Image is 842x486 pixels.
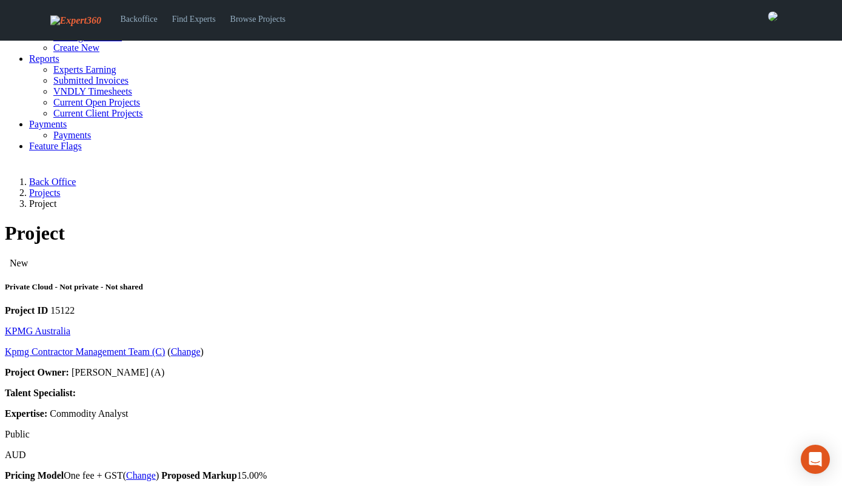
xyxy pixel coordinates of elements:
[29,53,59,64] a: Reports
[53,86,132,96] a: VNDLY Timesheets
[768,12,778,21] img: 0421c9a1-ac87-4857-a63f-b59ed7722763-normal.jpeg
[53,42,99,53] a: Create New
[10,258,28,268] span: New
[53,130,91,140] a: Payments
[5,326,70,336] a: KPMG Australia
[53,64,116,75] a: Experts Earning
[29,141,82,151] a: Feature Flags
[5,470,837,481] p: One fee + GST
[167,346,204,357] span: ( )
[5,282,837,292] h5: Private Cloud - Not private - Not shared
[53,75,129,86] a: Submitted Invoices
[29,177,76,187] a: Back Office
[50,15,101,26] img: Expert360
[5,429,30,439] span: Public
[29,119,67,129] a: Payments
[161,470,267,481] span: 15.00%
[5,222,837,245] h1: Project
[5,388,76,398] strong: Talent Specialist:
[5,367,69,377] strong: Project Owner:
[171,346,201,357] a: Change
[53,108,143,118] a: Current Client Projects
[5,408,47,419] strong: Expertise:
[29,187,61,198] a: Projects
[53,97,140,107] a: Current Open Projects
[5,346,165,357] a: Kpmg Contractor Management Team (C)
[5,450,26,460] span: AUD
[123,470,159,481] span: ( )
[161,470,237,481] strong: Proposed Markup
[126,470,156,481] a: Change
[29,198,837,209] li: Project
[5,470,64,481] strong: Pricing Model
[50,305,75,316] span: 15122
[50,408,128,419] span: Commodity Analyst
[5,305,48,316] strong: Project ID
[801,445,830,474] div: Open Intercom Messenger
[72,367,164,377] span: [PERSON_NAME] (A)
